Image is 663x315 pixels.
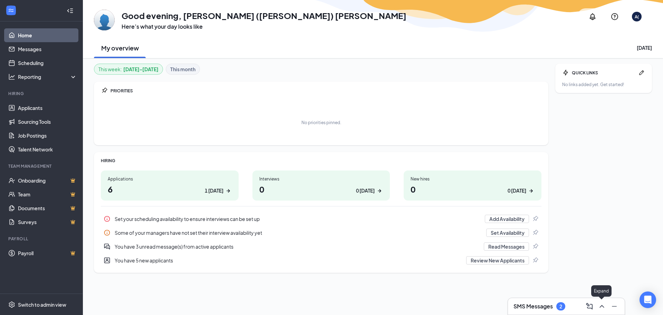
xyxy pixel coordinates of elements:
div: Switch to admin view [18,301,66,308]
a: TeamCrown [18,187,77,201]
a: Scheduling [18,56,77,70]
a: InfoSet your scheduling availability to ensure interviews can be set upAdd AvailabilityPin [101,212,541,226]
h1: Good evening, [PERSON_NAME] ([PERSON_NAME]) [PERSON_NAME] [122,10,406,21]
div: 0 [DATE] [508,187,526,194]
div: Open Intercom Messenger [640,291,656,308]
svg: Info [104,229,110,236]
div: 0 [DATE] [356,187,375,194]
svg: ComposeMessage [585,302,594,311]
svg: Pin [532,215,539,222]
svg: Pin [532,257,539,264]
div: Team Management [8,163,76,169]
div: No links added yet. Get started! [562,82,645,87]
a: DoubleChatActiveYou have 3 unread message(s) from active applicantsRead MessagesPin [101,240,541,253]
button: Review New Applicants [466,256,529,265]
svg: WorkstreamLogo [8,7,15,14]
svg: ArrowRight [528,187,535,194]
a: Home [18,28,77,42]
div: You have 5 new applicants [101,253,541,267]
h3: Here’s what your day looks like [122,23,406,30]
div: 2 [559,304,562,309]
svg: ArrowRight [376,187,383,194]
div: HIRING [101,158,541,164]
div: Set your scheduling availability to ensure interviews can be set up [115,215,481,222]
div: You have 3 unread message(s) from active applicants [101,240,541,253]
div: Set your scheduling availability to ensure interviews can be set up [101,212,541,226]
div: New hires [411,176,535,182]
img: Andrea (Angie) Villarino [94,10,115,30]
svg: Settings [8,301,15,308]
a: Sourcing Tools [18,115,77,129]
a: Applications61 [DATE]ArrowRight [101,170,239,201]
a: Talent Network [18,142,77,156]
b: This month [170,65,195,73]
h1: 6 [108,183,232,195]
a: Messages [18,42,77,56]
svg: DoubleChatActive [104,243,110,250]
a: SurveysCrown [18,215,77,229]
div: PRIORITIES [110,88,541,94]
div: You have 5 new applicants [115,257,462,264]
svg: Notifications [588,12,597,21]
button: Set Availability [486,229,529,237]
a: Job Postings [18,129,77,142]
div: QUICK LINKS [572,70,635,76]
div: Payroll [8,236,76,242]
div: Hiring [8,91,76,96]
a: OnboardingCrown [18,174,77,187]
button: ComposeMessage [583,301,594,312]
b: [DATE] - [DATE] [123,65,158,73]
svg: Pin [532,229,539,236]
svg: Info [104,215,110,222]
div: 1 [DATE] [205,187,223,194]
svg: UserEntity [104,257,110,264]
svg: Collapse [67,7,74,14]
h3: SMS Messages [513,303,553,310]
svg: Pin [532,243,539,250]
a: UserEntityYou have 5 new applicantsReview New ApplicantsPin [101,253,541,267]
div: Some of your managers have not set their interview availability yet [101,226,541,240]
button: Add Availability [485,215,529,223]
svg: Analysis [8,73,15,80]
div: [DATE] [637,44,652,51]
div: Interviews [259,176,383,182]
h2: My overview [101,44,139,52]
svg: Pen [638,69,645,76]
a: DocumentsCrown [18,201,77,215]
svg: ChevronUp [598,302,606,311]
svg: ArrowRight [225,187,232,194]
button: Read Messages [484,242,529,251]
div: Reporting [18,73,77,80]
div: A( [635,14,639,20]
div: This week : [98,65,158,73]
button: ChevronUp [596,301,607,312]
svg: Bolt [562,69,569,76]
div: Some of your managers have not set their interview availability yet [115,229,482,236]
a: InfoSome of your managers have not set their interview availability yetSet AvailabilityPin [101,226,541,240]
a: New hires00 [DATE]ArrowRight [404,170,541,201]
h1: 0 [259,183,383,195]
div: Applications [108,176,232,182]
svg: Minimize [610,302,618,311]
h1: 0 [411,183,535,195]
div: Expand [591,285,612,297]
div: You have 3 unread message(s) from active applicants [115,243,480,250]
a: Interviews00 [DATE]ArrowRight [252,170,390,201]
div: No priorities pinned. [301,120,341,126]
button: Minimize [608,301,619,312]
a: PayrollCrown [18,246,77,260]
svg: QuestionInfo [611,12,619,21]
svg: Pin [101,87,108,94]
a: Applicants [18,101,77,115]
